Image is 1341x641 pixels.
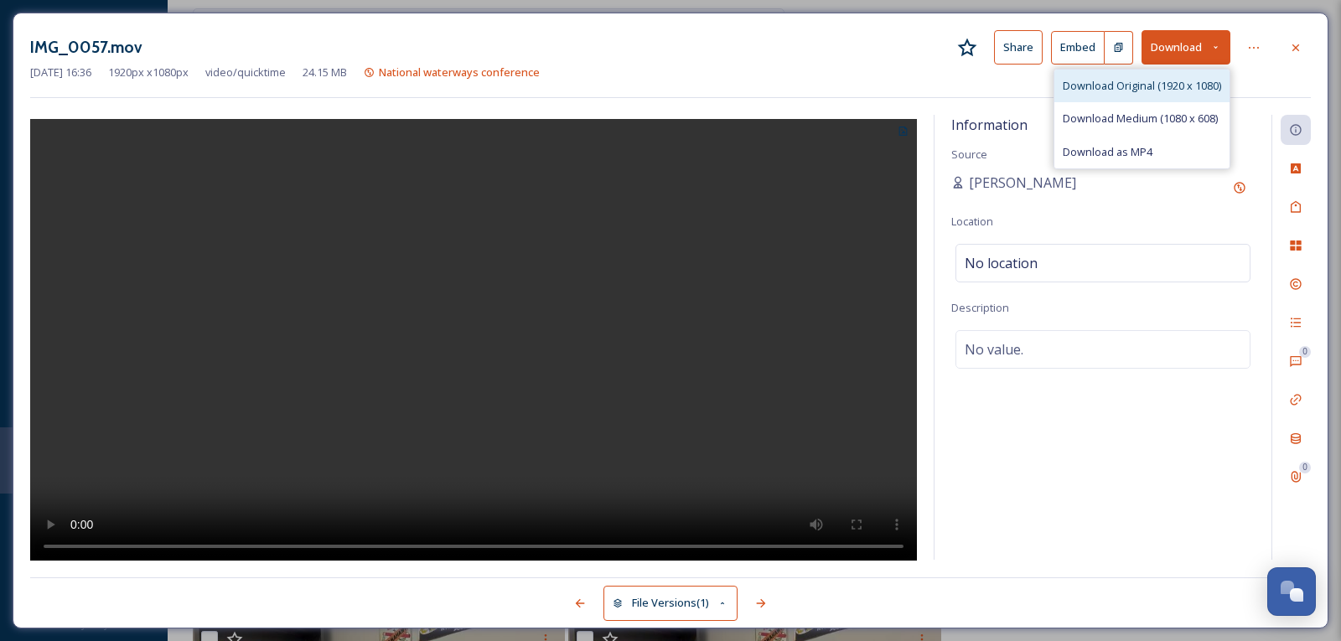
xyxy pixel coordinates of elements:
[951,214,993,229] span: Location
[1063,144,1152,160] span: Download as MP4
[1063,111,1218,127] span: Download Medium (1080 x 608)
[205,65,286,80] span: video/quicktime
[1063,78,1221,94] span: Download Original (1920 x 1080)
[30,35,142,59] h3: IMG_0057.mov
[1299,346,1311,358] div: 0
[303,65,347,80] span: 24.15 MB
[965,339,1023,359] span: No value.
[951,147,987,162] span: Source
[951,116,1028,134] span: Information
[1051,31,1105,65] button: Embed
[603,586,738,620] button: File Versions(1)
[1267,567,1316,616] button: Open Chat
[108,65,189,80] span: 1920 px x 1080 px
[994,30,1043,65] button: Share
[379,65,540,80] span: National waterways conference
[965,253,1038,273] span: No location
[30,65,91,80] span: [DATE] 16:36
[1299,462,1311,473] div: 0
[951,300,1009,315] span: Description
[969,173,1076,193] span: [PERSON_NAME]
[1142,30,1230,65] button: Download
